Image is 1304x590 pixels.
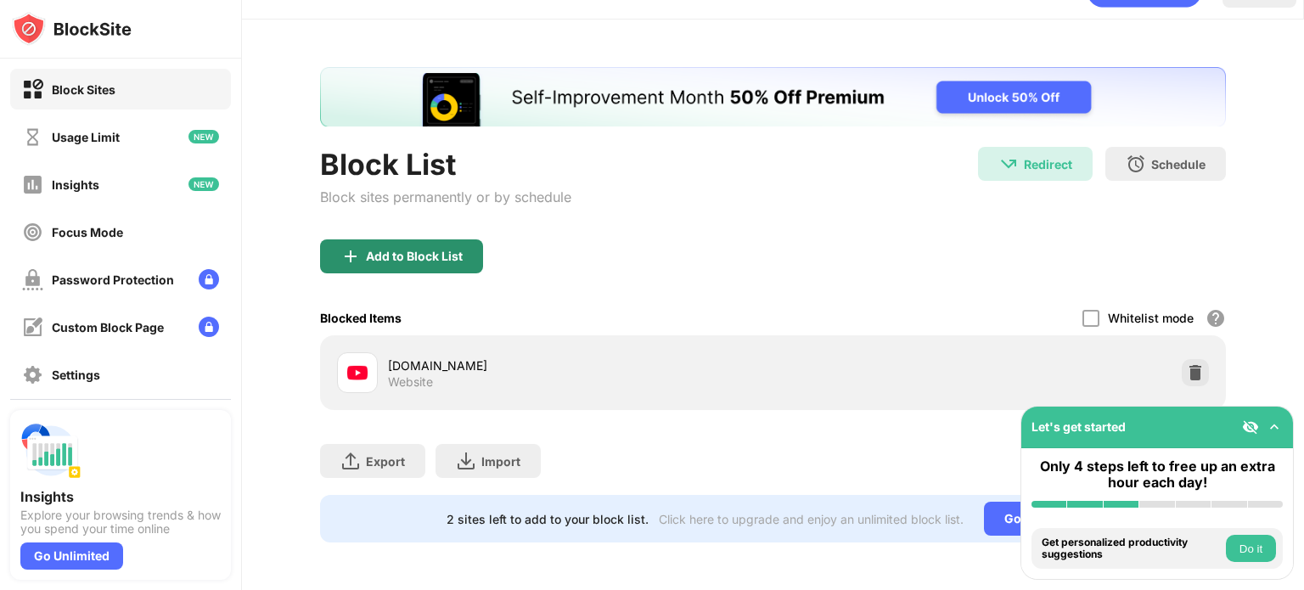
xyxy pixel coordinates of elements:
img: logo-blocksite.svg [12,12,132,46]
div: Add to Block List [366,250,463,263]
img: favicons [347,362,368,383]
img: push-insights.svg [20,420,81,481]
img: omni-setup-toggle.svg [1266,419,1283,435]
div: Website [388,374,433,390]
img: time-usage-off.svg [22,126,43,148]
img: new-icon.svg [188,130,219,143]
div: Export [366,454,405,469]
div: Get personalized productivity suggestions [1042,537,1222,561]
div: Custom Block Page [52,320,164,334]
img: password-protection-off.svg [22,269,43,290]
div: Settings [52,368,100,382]
img: block-on.svg [22,79,43,100]
div: Go Unlimited [984,502,1100,536]
div: Only 4 steps left to free up an extra hour each day! [1031,458,1283,491]
div: Block sites permanently or by schedule [320,188,571,205]
div: Block Sites [52,82,115,97]
img: customize-block-page-off.svg [22,317,43,338]
div: Import [481,454,520,469]
iframe: Banner [320,67,1226,126]
div: Click here to upgrade and enjoy an unlimited block list. [659,512,964,526]
div: Blocked Items [320,311,402,325]
img: focus-off.svg [22,222,43,243]
div: Password Protection [52,273,174,287]
div: Redirect [1024,157,1072,171]
img: eye-not-visible.svg [1242,419,1259,435]
img: insights-off.svg [22,174,43,195]
div: Let's get started [1031,419,1126,434]
div: Block List [320,147,571,182]
div: Insights [52,177,99,192]
img: new-icon.svg [188,177,219,191]
div: Explore your browsing trends & how you spend your time online [20,509,221,536]
div: Schedule [1151,157,1206,171]
div: 2 sites left to add to your block list. [447,512,649,526]
div: [DOMAIN_NAME] [388,357,773,374]
img: lock-menu.svg [199,317,219,337]
div: Insights [20,488,221,505]
img: lock-menu.svg [199,269,219,289]
div: Focus Mode [52,225,123,239]
img: settings-off.svg [22,364,43,385]
button: Do it [1226,535,1276,562]
div: Go Unlimited [20,542,123,570]
div: Whitelist mode [1108,311,1194,325]
div: Usage Limit [52,130,120,144]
